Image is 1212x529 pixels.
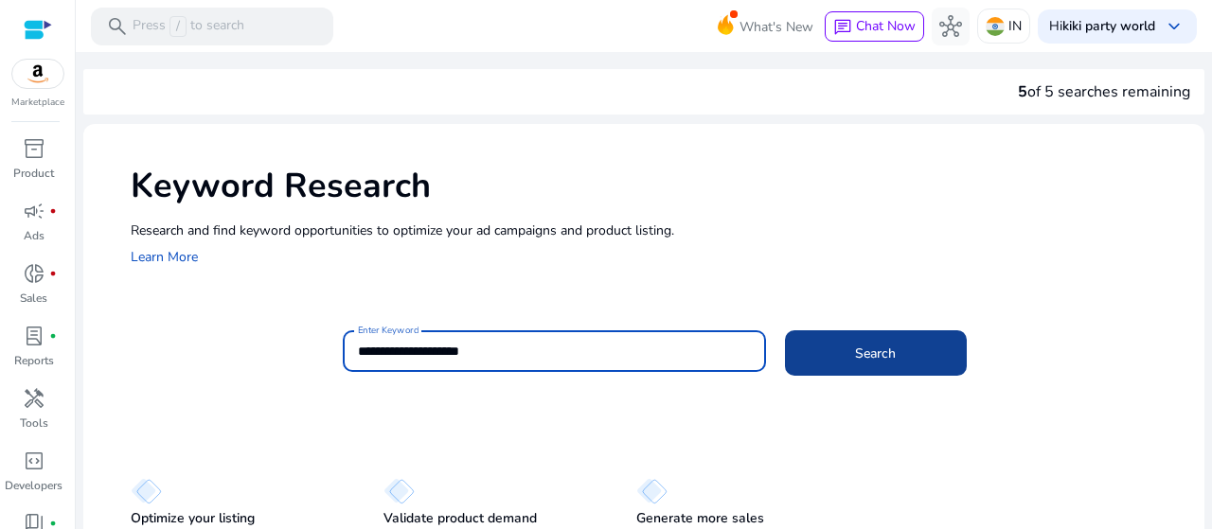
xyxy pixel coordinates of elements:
p: Sales [20,290,47,307]
a: Learn More [131,248,198,266]
p: Research and find keyword opportunities to optimize your ad campaigns and product listing. [131,220,1185,240]
span: donut_small [23,262,45,285]
p: Developers [5,477,62,494]
span: handyman [23,387,45,410]
img: diamond.svg [636,478,668,504]
span: 5 [1018,81,1027,102]
button: hub [932,8,970,45]
span: search [106,15,129,38]
div: of 5 searches remaining [1018,80,1190,103]
span: / [169,16,187,37]
mat-label: Enter Keyword [358,324,419,337]
p: Hi [1049,20,1155,33]
p: Validate product demand [383,509,537,528]
p: Optimize your listing [131,509,255,528]
img: amazon.svg [12,60,63,88]
span: fiber_manual_record [49,270,57,277]
span: What's New [740,10,813,44]
p: IN [1008,9,1022,43]
p: Reports [14,352,54,369]
p: Press to search [133,16,244,37]
p: Ads [24,227,45,244]
span: inventory_2 [23,137,45,160]
span: Search [855,344,896,363]
span: fiber_manual_record [49,520,57,527]
span: lab_profile [23,325,45,347]
h1: Keyword Research [131,166,1185,206]
span: keyboard_arrow_down [1163,15,1185,38]
b: kiki party world [1062,17,1155,35]
img: diamond.svg [131,478,162,504]
span: chat [833,18,852,37]
p: Product [13,165,54,182]
p: Tools [20,414,48,432]
button: chatChat Now [825,11,924,42]
p: Generate more sales [636,509,764,528]
span: hub [939,15,962,38]
img: diamond.svg [383,478,415,504]
span: fiber_manual_record [49,332,57,340]
span: Chat Now [856,17,916,35]
p: Marketplace [11,96,64,110]
img: in.svg [986,17,1005,36]
span: fiber_manual_record [49,207,57,215]
span: code_blocks [23,450,45,472]
span: campaign [23,200,45,222]
button: Search [785,330,967,376]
